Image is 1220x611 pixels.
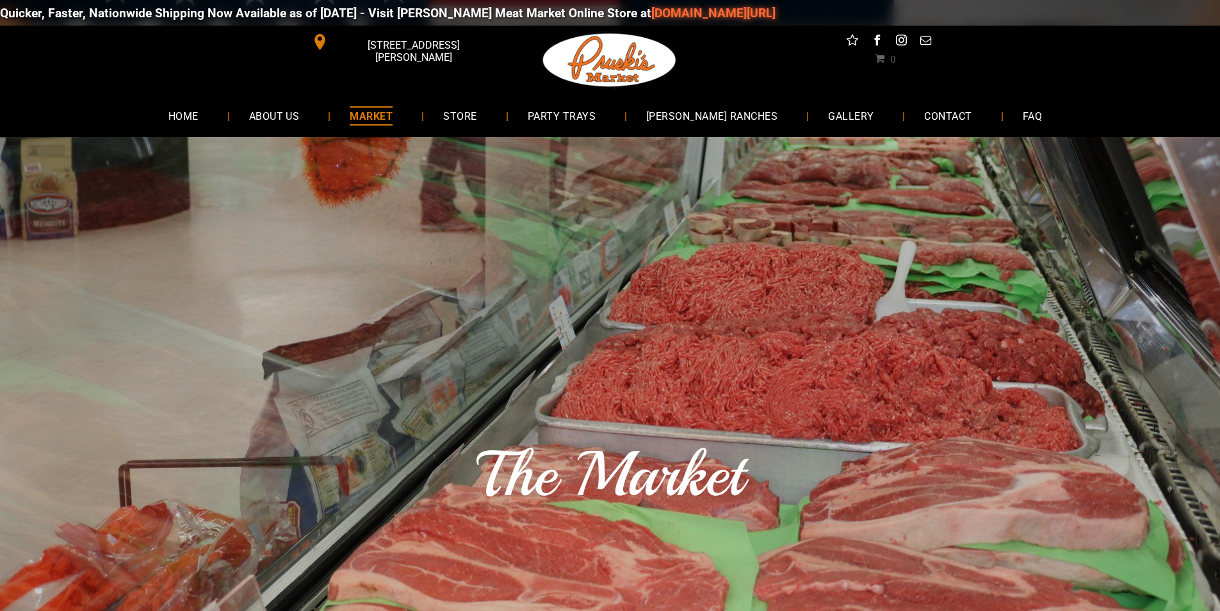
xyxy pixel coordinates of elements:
[230,99,319,133] a: ABOUT US
[508,99,615,133] a: PARTY TRAYS
[844,32,861,52] a: Social network
[868,32,885,52] a: facebook
[893,32,909,52] a: instagram
[627,99,797,133] a: [PERSON_NAME] RANCHES
[890,53,895,63] span: 0
[149,99,218,133] a: HOME
[476,435,744,514] span: The Market
[303,32,499,52] a: [STREET_ADDRESS][PERSON_NAME]
[330,33,496,70] span: [STREET_ADDRESS][PERSON_NAME]
[541,26,679,95] img: Pruski-s+Market+HQ+Logo2-1920w.png
[917,32,934,52] a: email
[330,99,412,133] a: MARKET
[1004,99,1061,133] a: FAQ
[424,99,496,133] a: STORE
[809,99,893,133] a: GALLERY
[905,99,991,133] a: CONTACT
